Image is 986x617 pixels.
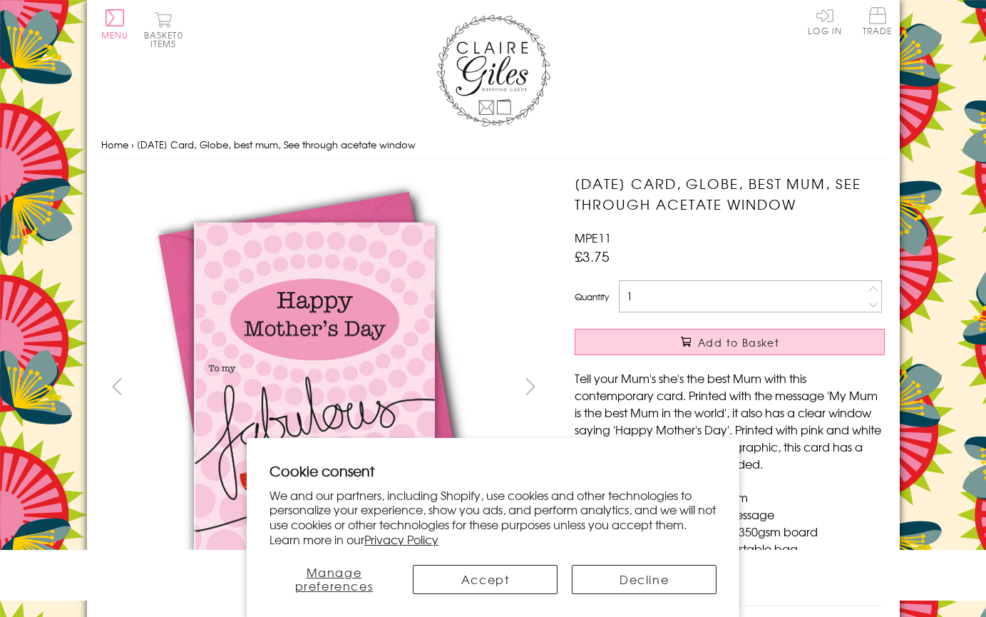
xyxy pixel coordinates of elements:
[364,531,438,548] a: Privacy Policy
[698,335,779,350] span: Add to Basket
[101,29,129,41] span: Menu
[150,29,183,50] span: 0 items
[295,564,374,594] span: Manage preferences
[575,173,885,215] h1: [DATE] Card, Globe, best mum, See through acetate window
[269,488,717,547] p: We and our partners, including Shopify, use cookies and other technologies to personalize your ex...
[137,138,416,151] span: [DATE] Card, Globe, best mum, See through acetate window
[863,7,893,38] a: Trade
[575,290,609,303] label: Quantity
[101,173,528,601] img: Mother's Day Card, Globe, best mum, See through acetate window
[863,7,893,35] span: Trade
[436,14,550,127] img: Claire Giles Greetings Cards
[101,9,129,39] button: Menu
[269,461,717,481] h2: Cookie consent
[575,369,885,472] p: Tell your Mum's she's the best Mum with this contemporary card. Printed with the message 'My Mum ...
[269,565,399,594] button: Manage preferences
[413,565,558,594] button: Accept
[808,7,842,35] a: Log In
[131,138,134,151] span: ›
[101,370,133,402] button: prev
[572,565,717,594] button: Decline
[575,246,610,266] span: £3.75
[144,11,183,48] button: Basket0 items
[575,229,611,246] span: MPE11
[101,138,128,151] a: Home
[514,370,546,402] button: next
[546,173,974,601] img: Mother's Day Card, Globe, best mum, See through acetate window
[101,131,885,160] nav: breadcrumbs
[575,329,885,355] button: Add to Basket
